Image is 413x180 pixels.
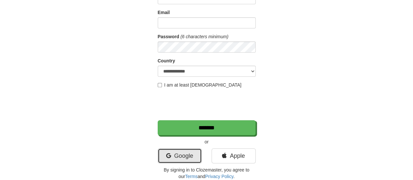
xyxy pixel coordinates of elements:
[158,167,256,180] p: By signing in to Clozemaster, you agree to our and .
[158,33,179,40] label: Password
[158,148,202,163] a: Google
[158,57,175,64] label: Country
[158,91,257,117] iframe: reCAPTCHA
[181,34,229,39] em: (6 characters minimum)
[185,174,198,179] a: Terms
[158,82,242,88] label: I am at least [DEMOGRAPHIC_DATA]
[158,9,170,16] label: Email
[212,148,256,163] a: Apple
[205,174,233,179] a: Privacy Policy
[158,139,256,145] p: or
[158,83,162,87] input: I am at least [DEMOGRAPHIC_DATA]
